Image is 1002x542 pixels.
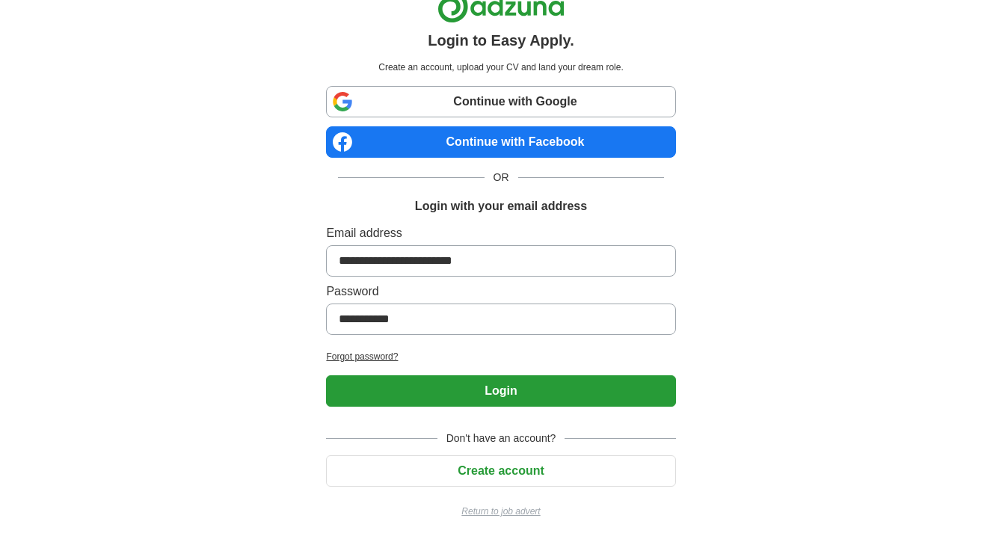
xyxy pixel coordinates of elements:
[326,464,675,477] a: Create account
[437,431,565,446] span: Don't have an account?
[326,224,675,242] label: Email address
[326,455,675,487] button: Create account
[326,283,675,301] label: Password
[415,197,587,215] h1: Login with your email address
[326,126,675,158] a: Continue with Facebook
[326,505,675,518] a: Return to job advert
[326,86,675,117] a: Continue with Google
[326,350,675,363] a: Forgot password?
[428,29,574,52] h1: Login to Easy Apply.
[485,170,518,185] span: OR
[326,375,675,407] button: Login
[329,61,672,74] p: Create an account, upload your CV and land your dream role.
